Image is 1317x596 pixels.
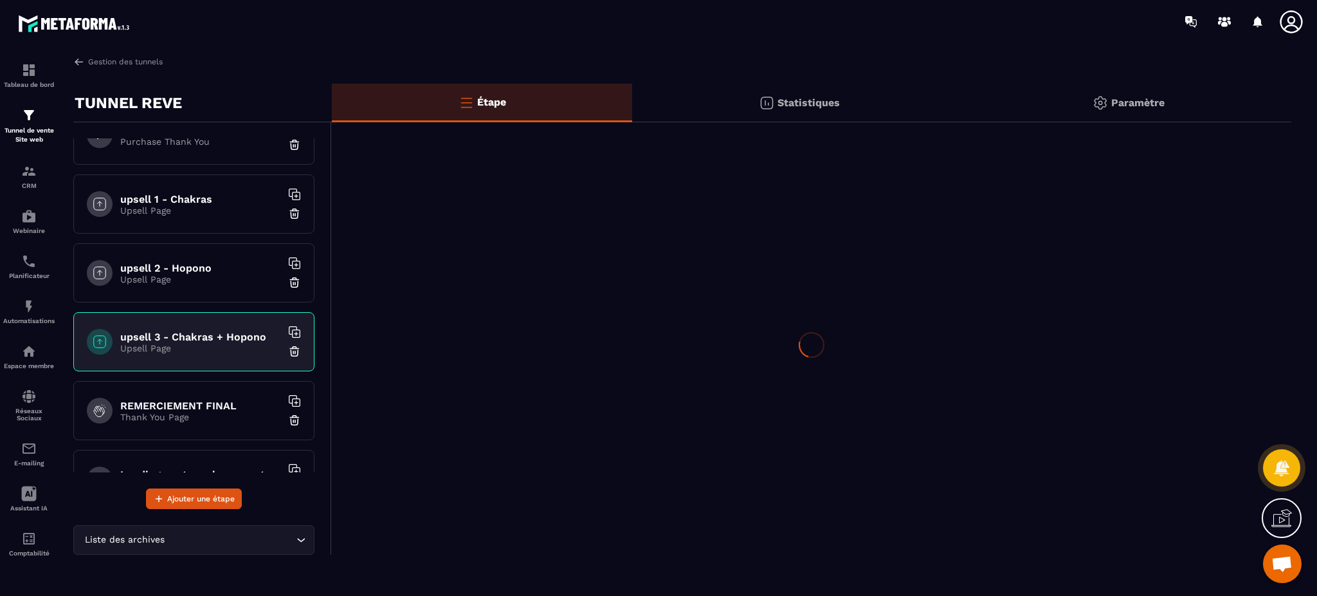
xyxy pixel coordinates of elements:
[3,362,55,369] p: Espace membre
[3,182,55,189] p: CRM
[1111,97,1165,109] p: Paramètre
[288,207,301,220] img: trash
[3,476,55,521] a: Assistant IA
[288,138,301,151] img: trash
[167,533,293,547] input: Search for option
[146,489,242,509] button: Ajouter une étape
[120,136,281,147] p: Purchase Thank You
[288,276,301,289] img: trash
[120,469,281,481] h6: Landing soute reclassement choix
[21,389,37,404] img: social-network
[120,193,281,205] h6: upsell 1 - Chakras
[18,12,134,35] img: logo
[73,525,314,555] div: Search for option
[3,334,55,379] a: automationsautomationsEspace membre
[167,492,235,505] span: Ajouter une étape
[3,98,55,154] a: formationformationTunnel de vente Site web
[3,53,55,98] a: formationformationTableau de bord
[21,107,37,123] img: formation
[3,317,55,324] p: Automatisations
[3,521,55,566] a: accountantaccountantComptabilité
[73,56,163,68] a: Gestion des tunnels
[73,56,85,68] img: arrow
[21,209,37,224] img: automations
[3,550,55,557] p: Comptabilité
[759,95,774,111] img: stats.20deebd0.svg
[21,531,37,546] img: accountant
[3,407,55,422] p: Réseaux Sociaux
[3,272,55,279] p: Planificateur
[3,505,55,512] p: Assistant IA
[21,163,37,179] img: formation
[1263,545,1302,583] div: Ouvrir le chat
[82,533,167,547] span: Liste des archives
[3,379,55,431] a: social-networksocial-networkRéseaux Sociaux
[777,97,840,109] p: Statistiques
[120,412,281,422] p: Thank You Page
[21,62,37,78] img: formation
[120,331,281,343] h6: upsell 3 - Chakras + Hopono
[1093,95,1108,111] img: setting-gr.5f69749f.svg
[3,154,55,199] a: formationformationCRM
[3,199,55,244] a: automationsautomationsWebinaire
[3,126,55,144] p: Tunnel de vente Site web
[120,274,281,284] p: Upsell Page
[3,431,55,476] a: emailemailE-mailing
[120,400,281,412] h6: REMERCIEMENT FINAL
[3,289,55,334] a: automationsautomationsAutomatisations
[477,96,506,108] p: Étape
[120,205,281,216] p: Upsell Page
[120,262,281,274] h6: upsell 2 - Hopono
[3,460,55,467] p: E-mailing
[288,414,301,427] img: trash
[3,244,55,289] a: schedulerschedulerPlanificateur
[120,343,281,353] p: Upsell Page
[21,254,37,269] img: scheduler
[21,299,37,314] img: automations
[21,344,37,359] img: automations
[21,441,37,456] img: email
[3,81,55,88] p: Tableau de bord
[75,90,182,116] p: TUNNEL REVE
[3,227,55,234] p: Webinaire
[288,345,301,358] img: trash
[459,95,474,110] img: bars-o.4a397970.svg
